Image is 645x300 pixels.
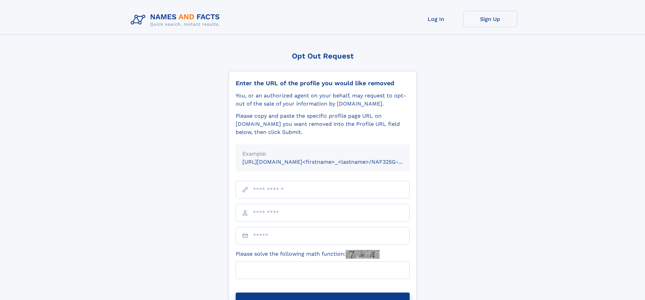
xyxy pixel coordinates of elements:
[236,250,380,259] label: Please solve the following math function:
[229,52,417,60] div: Opt Out Request
[463,11,517,27] a: Sign Up
[242,150,403,158] div: Example:
[236,92,410,108] div: You, or an authorized agent on your behalf, may request to opt-out of the sale of your informatio...
[128,11,225,29] img: Logo Names and Facts
[236,79,410,87] div: Enter the URL of the profile you would like removed
[236,112,410,136] div: Please copy and paste the specific profile page URL on [DOMAIN_NAME] you want removed into the Pr...
[242,159,423,165] small: [URL][DOMAIN_NAME]<firstname>_<lastname>/NAF325G-xxxxxxxx
[409,11,463,27] a: Log In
